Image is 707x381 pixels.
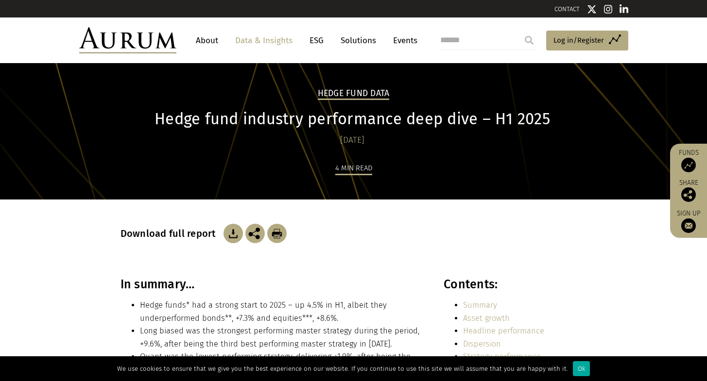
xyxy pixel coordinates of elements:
a: Asset growth [463,314,510,323]
div: Share [675,180,702,202]
a: CONTACT [554,5,580,13]
h1: Hedge fund industry performance deep dive – H1 2025 [121,110,585,129]
h2: Hedge Fund Data [318,88,390,100]
a: About [191,32,223,50]
img: Download Article [267,224,287,243]
img: Share this post [681,187,696,202]
div: [DATE] [121,133,585,147]
a: Log in/Register [546,31,628,51]
img: Instagram icon [604,4,613,14]
img: Twitter icon [587,4,597,14]
a: Dispersion [463,339,501,348]
img: Sign up to our newsletter [681,218,696,233]
img: Linkedin icon [620,4,628,14]
div: 4 min read [335,162,372,175]
a: Events [388,32,417,50]
img: Aurum [79,27,176,53]
a: Sign up [675,209,702,233]
a: Solutions [336,32,381,50]
input: Submit [519,31,539,50]
a: ESG [305,32,328,50]
img: Download Article [224,224,243,243]
div: Ok [573,361,590,376]
a: Headline performance [463,326,544,335]
span: Log in/Register [553,34,604,46]
a: Summary [463,300,497,310]
a: Funds [675,149,702,172]
a: Data & Insights [230,32,297,50]
img: Access Funds [681,158,696,172]
h3: In summary… [121,277,423,292]
img: Share this post [245,224,265,243]
a: Strategy performance [463,352,541,361]
li: Long biased was the strongest performing master strategy during the period, +9.6%, after being th... [140,325,423,350]
h3: Contents: [444,277,584,292]
li: Hedge funds* had a strong start to 2025 – up 4.5% in H1, albeit they underperformed bonds**, +7.3... [140,299,423,325]
h3: Download full report [121,228,221,239]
